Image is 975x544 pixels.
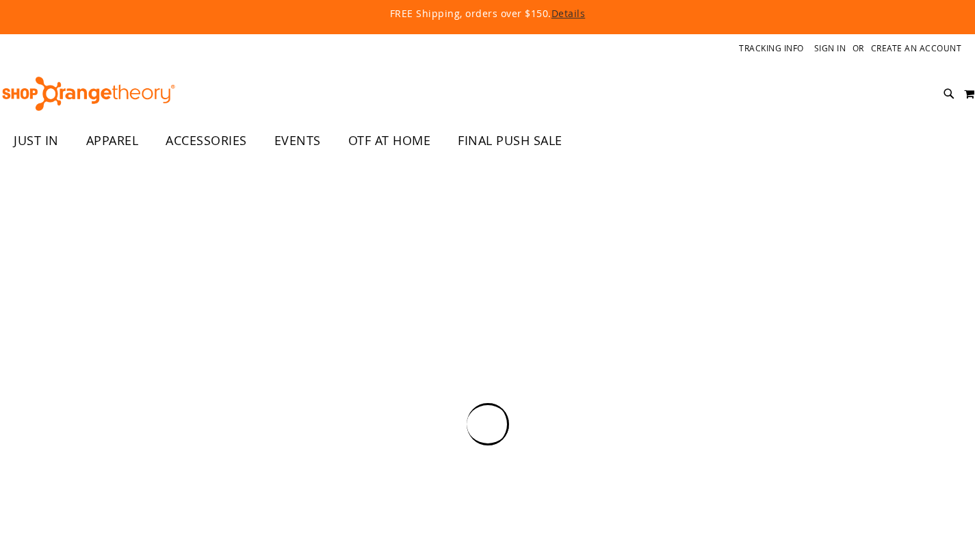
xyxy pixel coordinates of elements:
span: ACCESSORIES [166,125,247,156]
a: EVENTS [261,125,335,157]
span: OTF AT HOME [348,125,431,156]
span: EVENTS [274,125,321,156]
a: ACCESSORIES [152,125,261,157]
a: FINAL PUSH SALE [444,125,576,157]
span: FINAL PUSH SALE [458,125,562,156]
span: JUST IN [14,125,59,156]
a: Sign In [814,42,846,54]
span: APPAREL [86,125,139,156]
a: OTF AT HOME [335,125,445,157]
a: Create an Account [871,42,962,54]
a: Tracking Info [739,42,804,54]
a: Details [551,7,586,20]
a: APPAREL [73,125,153,157]
p: FREE Shipping, orders over $150. [77,7,898,21]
